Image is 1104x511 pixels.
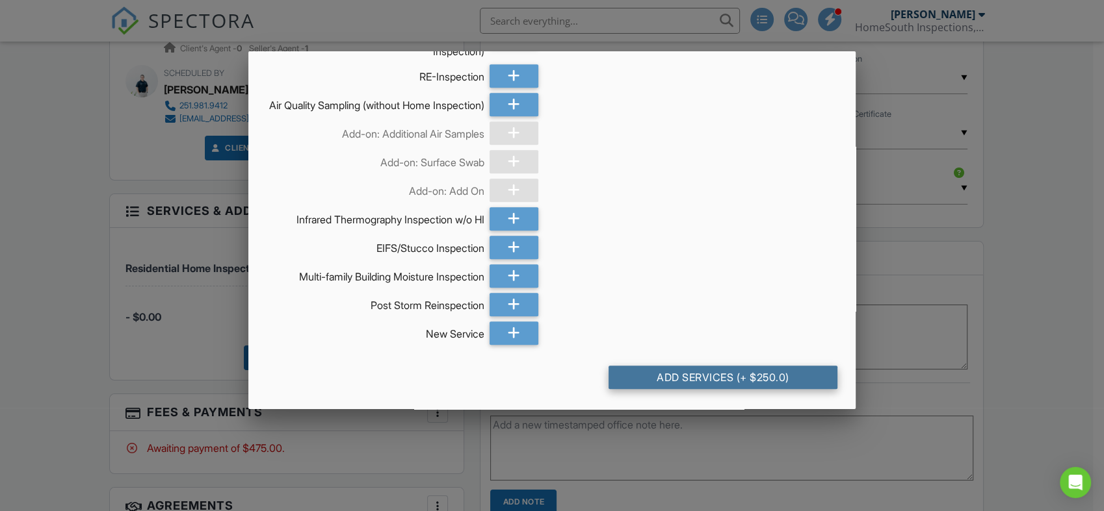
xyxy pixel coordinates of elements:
[267,179,484,198] div: Add-on: Add On
[267,93,484,112] div: Air Quality Sampling (without Home Inspection)
[267,64,484,84] div: RE-Inspection
[267,321,484,341] div: New Service
[267,293,484,312] div: Post Storm Reinspection
[267,121,484,141] div: Add-on: Additional Air Samples
[609,366,837,389] div: Add Services (+ $250.0)
[267,207,484,227] div: Infrared Thermography Inspection w/o HI
[267,236,484,255] div: EIFS/Stucco Inspection
[267,150,484,169] div: Add-on: Surface Swab
[267,264,484,284] div: Multi-family Building Moisture Inspection
[1060,467,1091,498] div: Open Intercom Messenger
